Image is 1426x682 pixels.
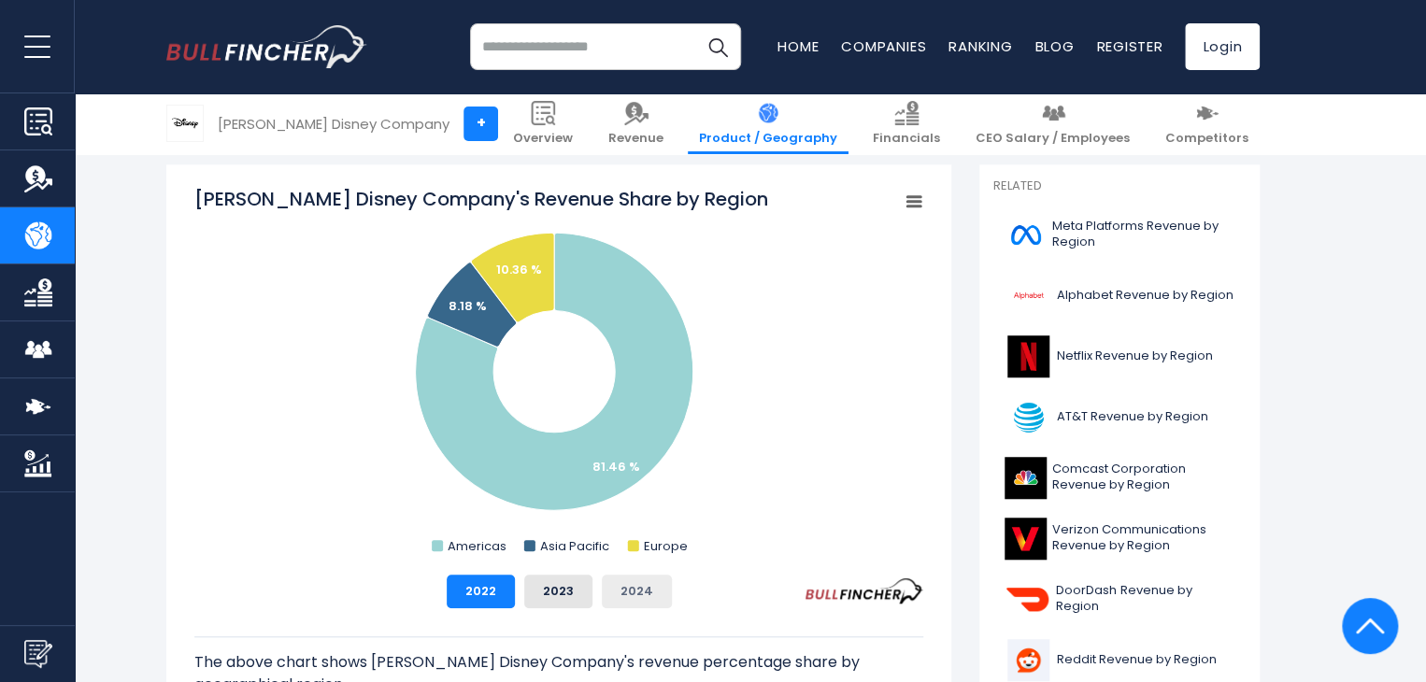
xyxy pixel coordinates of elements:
[1096,36,1162,56] a: Register
[1005,578,1050,620] img: DASH logo
[1005,518,1047,560] img: VZ logo
[644,537,688,555] text: Europe
[513,131,573,147] span: Overview
[194,186,768,212] tspan: [PERSON_NAME] Disney Company's Revenue Share by Region
[447,575,515,608] button: 2022
[841,36,926,56] a: Companies
[1154,93,1260,154] a: Competitors
[218,113,449,135] div: [PERSON_NAME] Disney Company
[1185,23,1260,70] a: Login
[1057,409,1208,425] span: AT&T Revenue by Region
[502,93,584,154] a: Overview
[1052,219,1234,250] span: Meta Platforms Revenue by Region
[597,93,675,154] a: Revenue
[993,209,1246,261] a: Meta Platforms Revenue by Region
[993,178,1246,194] p: Related
[1056,583,1234,615] span: DoorDash Revenue by Region
[1005,457,1047,499] img: CMCSA logo
[862,93,951,154] a: Financials
[1052,522,1234,554] span: Verizon Communications Revenue by Region
[496,261,542,278] text: 10.36 %
[1034,36,1074,56] a: Blog
[688,93,848,154] a: Product / Geography
[592,458,640,476] text: 81.46 %
[1057,288,1233,304] span: Alphabet Revenue by Region
[167,106,203,141] img: DIS logo
[777,36,819,56] a: Home
[463,107,498,141] a: +
[1005,639,1051,681] img: RDDT logo
[993,513,1246,564] a: Verizon Communications Revenue by Region
[448,537,506,555] text: Americas
[1005,275,1051,317] img: GOOGL logo
[608,131,663,147] span: Revenue
[1165,131,1248,147] span: Competitors
[993,452,1246,504] a: Comcast Corporation Revenue by Region
[993,331,1246,382] a: Netflix Revenue by Region
[194,186,923,560] svg: Walt Disney Company's Revenue Share by Region
[873,131,940,147] span: Financials
[524,575,592,608] button: 2023
[449,297,487,315] text: 8.18 %
[948,36,1012,56] a: Ranking
[699,131,837,147] span: Product / Geography
[166,25,367,68] a: Go to homepage
[993,574,1246,625] a: DoorDash Revenue by Region
[964,93,1141,154] a: CEO Salary / Employees
[1057,348,1213,364] span: Netflix Revenue by Region
[1057,652,1217,668] span: Reddit Revenue by Region
[694,23,741,70] button: Search
[976,131,1130,147] span: CEO Salary / Employees
[540,537,609,555] text: Asia Pacific
[602,575,672,608] button: 2024
[993,391,1246,443] a: AT&T Revenue by Region
[993,270,1246,321] a: Alphabet Revenue by Region
[1052,462,1234,493] span: Comcast Corporation Revenue by Region
[1005,214,1047,256] img: META logo
[1005,396,1051,438] img: T logo
[166,25,367,68] img: bullfincher logo
[1005,335,1051,377] img: NFLX logo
